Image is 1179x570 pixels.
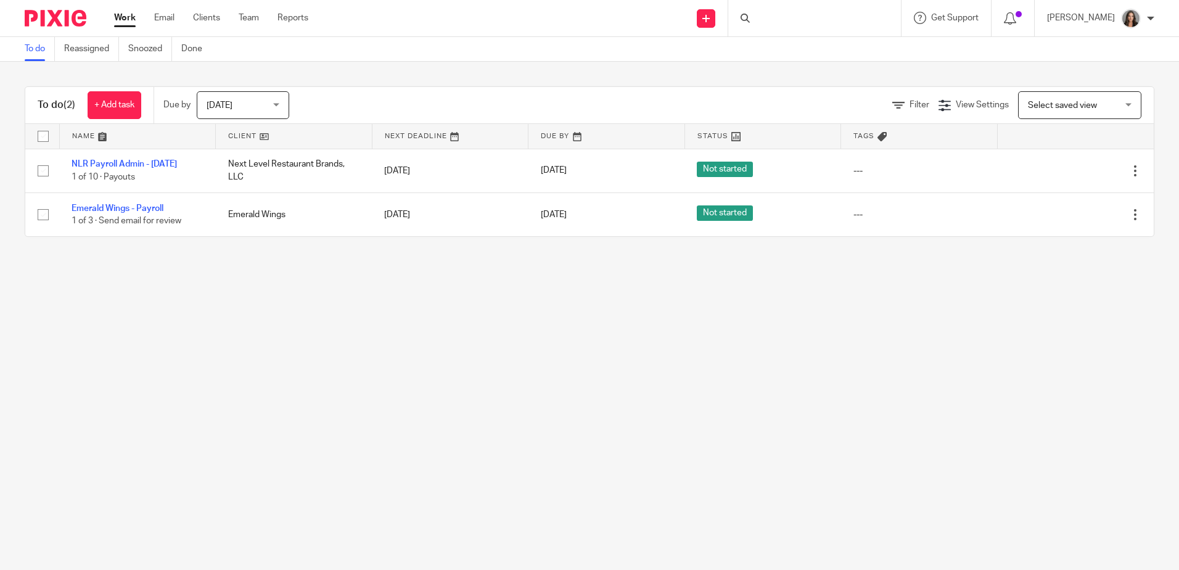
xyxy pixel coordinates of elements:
[910,101,929,109] span: Filter
[25,37,55,61] a: To do
[207,101,232,110] span: [DATE]
[239,12,259,24] a: Team
[64,37,119,61] a: Reassigned
[216,149,372,192] td: Next Level Restaurant Brands, LLC
[372,192,528,236] td: [DATE]
[181,37,212,61] a: Done
[193,12,220,24] a: Clients
[154,12,175,24] a: Email
[1047,12,1115,24] p: [PERSON_NAME]
[88,91,141,119] a: + Add task
[128,37,172,61] a: Snoozed
[38,99,75,112] h1: To do
[541,167,567,175] span: [DATE]
[64,100,75,110] span: (2)
[853,165,985,177] div: ---
[216,192,372,236] td: Emerald Wings
[25,10,86,27] img: Pixie
[277,12,308,24] a: Reports
[372,149,528,192] td: [DATE]
[1121,9,1141,28] img: headshot%20-%20work.jpg
[697,162,753,177] span: Not started
[541,210,567,219] span: [DATE]
[697,205,753,221] span: Not started
[1028,101,1097,110] span: Select saved view
[72,173,135,181] span: 1 of 10 · Payouts
[163,99,191,111] p: Due by
[853,133,874,139] span: Tags
[931,14,979,22] span: Get Support
[956,101,1009,109] span: View Settings
[72,160,177,168] a: NLR Payroll Admin - [DATE]
[114,12,136,24] a: Work
[72,204,163,213] a: Emerald Wings - Payroll
[853,209,985,221] div: ---
[72,217,181,225] span: 1 of 3 · Send email for review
